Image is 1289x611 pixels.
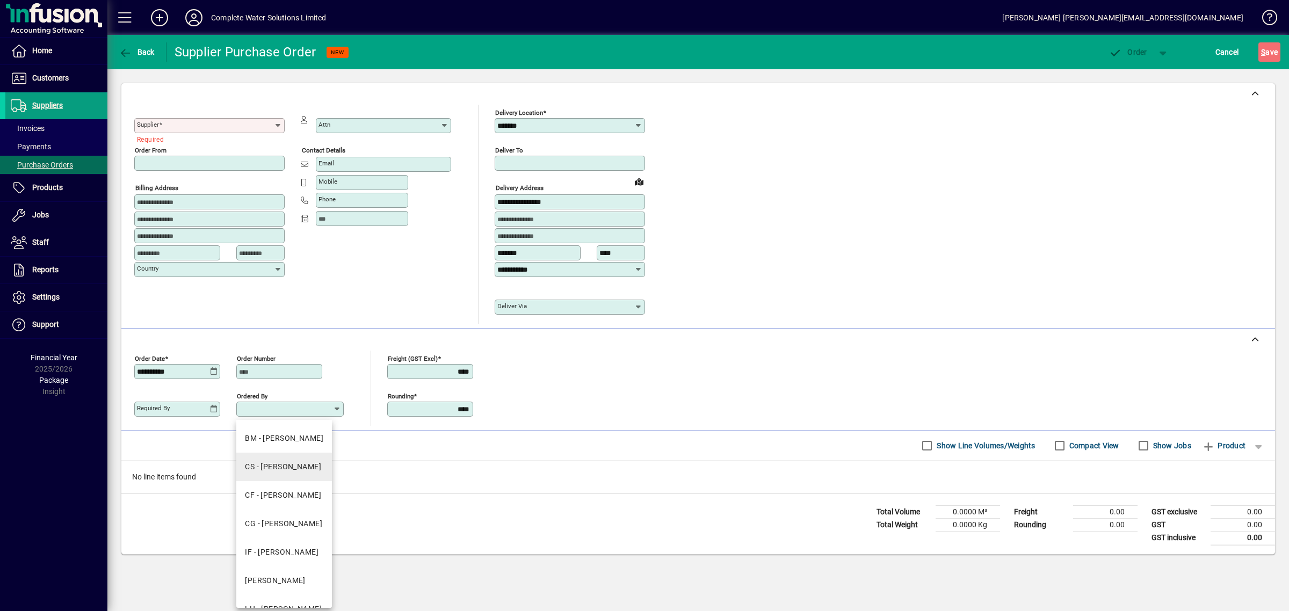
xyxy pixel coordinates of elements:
[5,119,107,137] a: Invoices
[32,183,63,192] span: Products
[137,265,158,272] mat-label: Country
[237,392,267,399] mat-label: Ordered by
[1261,43,1278,61] span: ave
[5,202,107,229] a: Jobs
[497,302,527,310] mat-label: Deliver via
[1146,505,1211,518] td: GST exclusive
[135,354,165,362] mat-label: Order date
[318,159,334,167] mat-label: Email
[245,575,306,586] div: [PERSON_NAME]
[236,424,332,453] mat-option: BM - Blair McFarlane
[116,42,157,62] button: Back
[936,505,1000,518] td: 0.0000 M³
[5,174,107,201] a: Products
[1146,518,1211,531] td: GST
[107,42,166,62] app-page-header-button: Back
[1104,42,1153,62] button: Order
[1067,440,1119,451] label: Compact View
[1109,48,1147,56] span: Order
[1213,42,1242,62] button: Cancel
[142,8,177,27] button: Add
[137,121,159,128] mat-label: Supplier
[236,510,332,538] mat-option: CG - Crystal Gaiger
[236,538,332,566] mat-option: IF - Ian Fry
[119,48,155,56] span: Back
[32,210,49,219] span: Jobs
[245,433,323,444] div: BM - [PERSON_NAME]
[318,121,330,128] mat-label: Attn
[318,178,337,185] mat-label: Mobile
[245,461,321,472] div: CS - [PERSON_NAME]
[121,461,1275,493] div: No line items found
[245,518,322,529] div: CG - [PERSON_NAME]
[137,133,276,144] mat-error: Required
[135,147,166,154] mat-label: Order from
[631,173,648,190] a: View on map
[11,161,73,169] span: Purchase Orders
[388,354,438,362] mat-label: Freight (GST excl)
[236,453,332,481] mat-option: CS - Carl Sladen
[211,9,327,26] div: Complete Water Solutions Limited
[31,353,77,362] span: Financial Year
[11,124,45,133] span: Invoices
[11,142,51,151] span: Payments
[177,8,211,27] button: Profile
[1215,43,1239,61] span: Cancel
[245,547,318,558] div: IF - [PERSON_NAME]
[236,566,332,595] mat-option: JB - Jeff Berkett
[1151,440,1191,451] label: Show Jobs
[5,65,107,92] a: Customers
[1261,48,1265,56] span: S
[331,49,344,56] span: NEW
[32,74,69,82] span: Customers
[32,46,52,55] span: Home
[936,518,1000,531] td: 0.0000 Kg
[32,101,63,110] span: Suppliers
[1002,9,1243,26] div: [PERSON_NAME] [PERSON_NAME][EMAIL_ADDRESS][DOMAIN_NAME]
[245,490,321,501] div: CF - [PERSON_NAME]
[5,38,107,64] a: Home
[935,440,1035,451] label: Show Line Volumes/Weights
[5,311,107,338] a: Support
[1009,505,1073,518] td: Freight
[5,156,107,174] a: Purchase Orders
[495,109,543,117] mat-label: Delivery Location
[1073,518,1138,531] td: 0.00
[5,229,107,256] a: Staff
[32,265,59,274] span: Reports
[39,376,68,384] span: Package
[495,147,523,154] mat-label: Deliver To
[236,481,332,510] mat-option: CF - Clint Fry
[32,293,60,301] span: Settings
[318,195,336,203] mat-label: Phone
[32,320,59,329] span: Support
[1211,505,1275,518] td: 0.00
[175,43,316,61] div: Supplier Purchase Order
[237,354,276,362] mat-label: Order number
[871,518,936,531] td: Total Weight
[1258,42,1280,62] button: Save
[32,238,49,246] span: Staff
[1211,518,1275,531] td: 0.00
[1146,531,1211,544] td: GST inclusive
[1211,531,1275,544] td: 0.00
[5,137,107,156] a: Payments
[5,257,107,283] a: Reports
[1254,2,1276,37] a: Knowledge Base
[1009,518,1073,531] td: Rounding
[5,284,107,311] a: Settings
[1073,505,1138,518] td: 0.00
[388,392,414,399] mat-label: Rounding
[871,505,936,518] td: Total Volume
[137,404,170,412] mat-label: Required by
